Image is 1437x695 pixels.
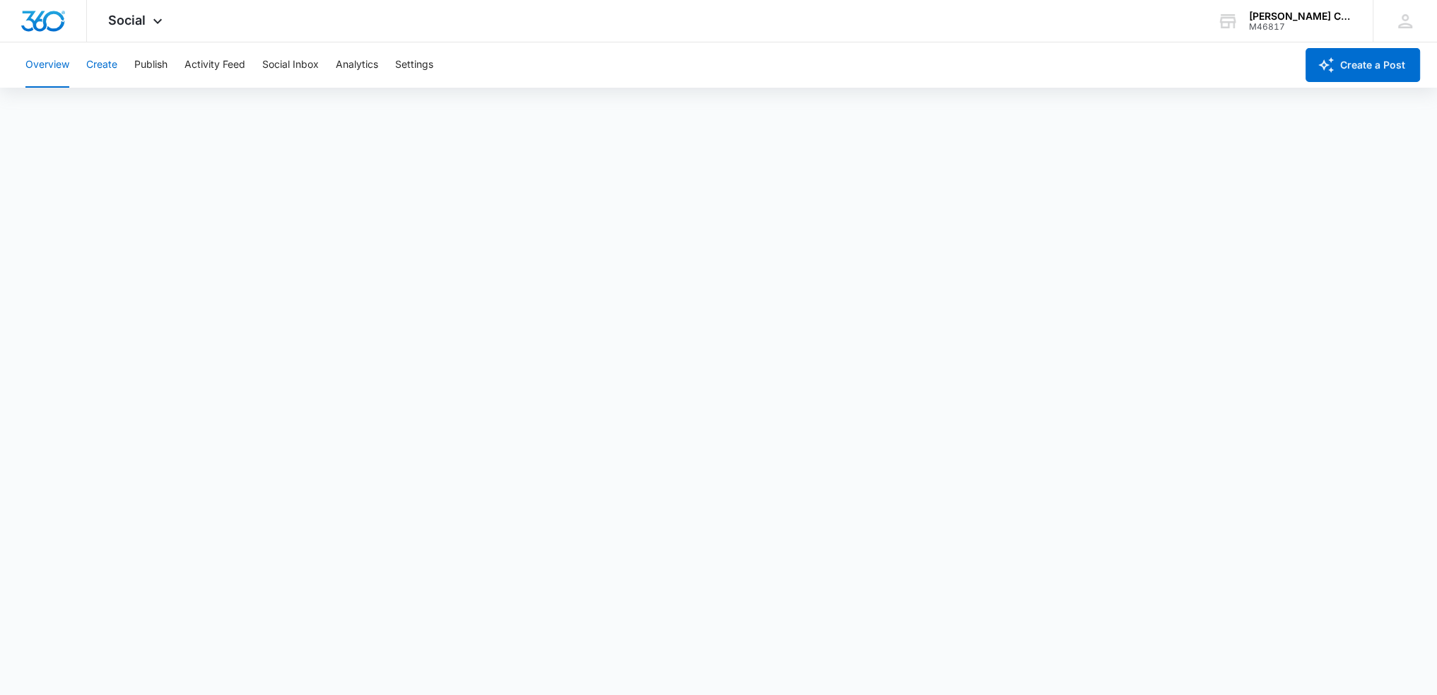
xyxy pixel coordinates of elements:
button: Create [86,42,117,88]
button: Settings [395,42,433,88]
div: account id [1249,22,1352,32]
span: Social [108,13,146,28]
button: Analytics [336,42,378,88]
button: Activity Feed [184,42,245,88]
button: Social Inbox [262,42,319,88]
button: Publish [134,42,168,88]
button: Overview [25,42,69,88]
button: Create a Post [1306,48,1420,82]
div: account name [1249,11,1352,22]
